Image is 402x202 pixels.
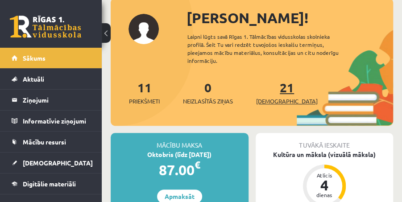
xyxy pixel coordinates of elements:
[256,133,394,150] div: Tuvākā ieskaite
[23,111,91,131] legend: Informatīvie ziņojumi
[256,97,318,106] span: [DEMOGRAPHIC_DATA]
[311,178,338,192] div: 4
[23,138,66,146] span: Mācību resursi
[23,180,76,188] span: Digitālie materiāli
[23,159,93,167] span: [DEMOGRAPHIC_DATA]
[10,16,81,38] a: Rīgas 1. Tālmācības vidusskola
[12,48,91,68] a: Sākums
[186,7,393,29] div: [PERSON_NAME]!
[256,79,318,106] a: 21[DEMOGRAPHIC_DATA]
[12,90,91,110] a: Ziņojumi
[129,97,160,106] span: Priekšmeti
[187,33,357,65] div: Laipni lūgts savā Rīgas 1. Tālmācības vidusskolas skolnieka profilā. Šeit Tu vari redzēt tuvojošo...
[311,192,338,198] div: dienas
[311,173,338,178] div: Atlicis
[12,153,91,173] a: [DEMOGRAPHIC_DATA]
[183,97,233,106] span: Neizlasītās ziņas
[12,173,91,194] a: Digitālie materiāli
[111,150,249,159] div: Oktobris (līdz [DATE])
[23,54,46,62] span: Sākums
[111,133,249,150] div: Mācību maksa
[23,90,91,110] legend: Ziņojumi
[129,79,160,106] a: 11Priekšmeti
[12,69,91,89] a: Aktuāli
[256,150,394,159] div: Kultūra un māksla (vizuālā māksla)
[12,132,91,152] a: Mācību resursi
[183,79,233,106] a: 0Neizlasītās ziņas
[12,111,91,131] a: Informatīvie ziņojumi
[195,158,200,171] span: €
[111,159,249,181] div: 87.00
[23,75,44,83] span: Aktuāli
